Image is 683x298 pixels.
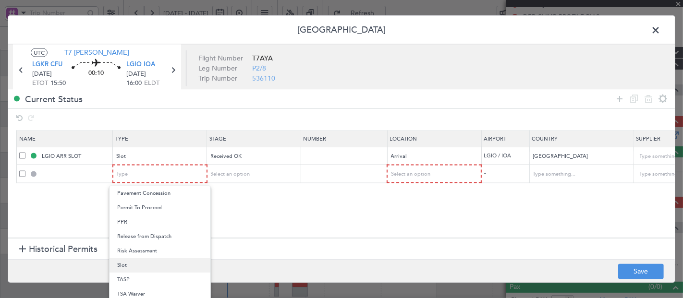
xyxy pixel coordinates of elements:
[117,258,203,273] span: Slot
[117,215,203,229] span: PPR
[117,229,203,244] span: Release from Dispatch
[117,273,203,287] span: TASP
[117,244,203,258] span: Risk Assessment
[117,201,203,215] span: Permit To Proceed
[117,186,203,201] span: Pavement Concession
